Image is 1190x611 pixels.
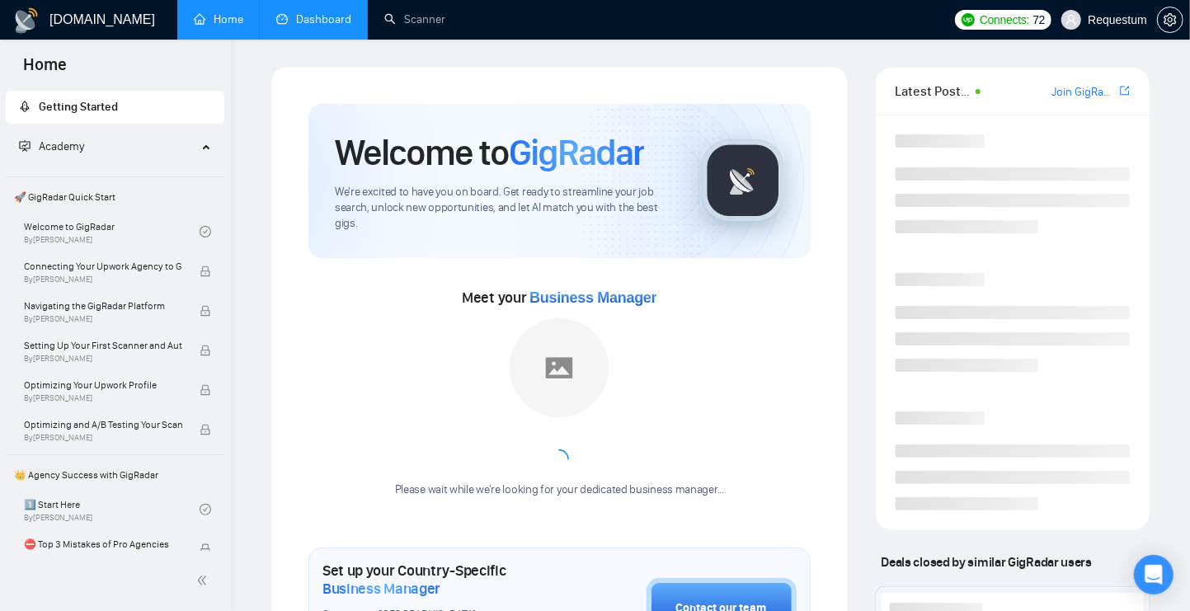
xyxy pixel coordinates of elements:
button: setting [1157,7,1183,33]
span: By [PERSON_NAME] [24,393,182,403]
li: Getting Started [6,91,224,124]
span: Connects: [980,11,1029,29]
span: check-circle [200,226,211,237]
span: Optimizing Your Upwork Profile [24,377,182,393]
img: placeholder.png [510,318,609,417]
span: Getting Started [39,100,118,114]
a: homeHome [194,12,243,26]
span: Business Manager [322,580,440,598]
span: Setting Up Your First Scanner and Auto-Bidder [24,337,182,354]
span: Connecting Your Upwork Agency to GigRadar [24,258,182,275]
span: lock [200,345,211,356]
span: fund-projection-screen [19,140,31,152]
a: searchScanner [384,12,445,26]
span: export [1120,84,1130,97]
span: We're excited to have you on board. Get ready to streamline your job search, unlock new opportuni... [335,185,675,232]
a: 1️⃣ Start HereBy[PERSON_NAME] [24,491,200,528]
img: upwork-logo.png [962,13,975,26]
img: logo [13,7,40,34]
span: 🚀 GigRadar Quick Start [7,181,223,214]
span: By [PERSON_NAME] [24,354,182,364]
span: lock [200,543,211,555]
span: lock [200,305,211,317]
span: ⛔ Top 3 Mistakes of Pro Agencies [24,536,182,552]
div: Open Intercom Messenger [1134,555,1174,595]
span: loading [548,449,570,470]
a: export [1120,83,1130,99]
span: Deals closed by similar GigRadar users [875,548,1098,576]
span: GigRadar [509,130,644,175]
span: Meet your [462,289,656,307]
span: By [PERSON_NAME] [24,433,182,443]
span: By [PERSON_NAME] [24,275,182,284]
span: Home [10,53,80,87]
span: user [1065,14,1077,26]
span: lock [200,266,211,277]
span: Latest Posts from the GigRadar Community [896,81,971,101]
span: 👑 Agency Success with GigRadar [7,458,223,491]
a: Welcome to GigRadarBy[PERSON_NAME] [24,214,200,250]
span: 72 [1032,11,1045,29]
span: Academy [39,139,84,153]
h1: Welcome to [335,130,644,175]
span: lock [200,384,211,396]
span: Navigating the GigRadar Platform [24,298,182,314]
a: setting [1157,13,1183,26]
span: check-circle [200,504,211,515]
span: lock [200,424,211,435]
h1: Set up your Country-Specific [322,562,564,598]
span: Optimizing and A/B Testing Your Scanner for Better Results [24,416,182,433]
div: Please wait while we're looking for your dedicated business manager... [385,482,734,498]
a: dashboardDashboard [276,12,351,26]
span: setting [1158,13,1183,26]
span: Academy [19,139,84,153]
img: gigradar-logo.png [702,139,784,222]
span: By [PERSON_NAME] [24,314,182,324]
span: Business Manager [529,289,656,306]
span: rocket [19,101,31,112]
span: double-left [196,572,213,589]
a: Join GigRadar Slack Community [1051,83,1117,101]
